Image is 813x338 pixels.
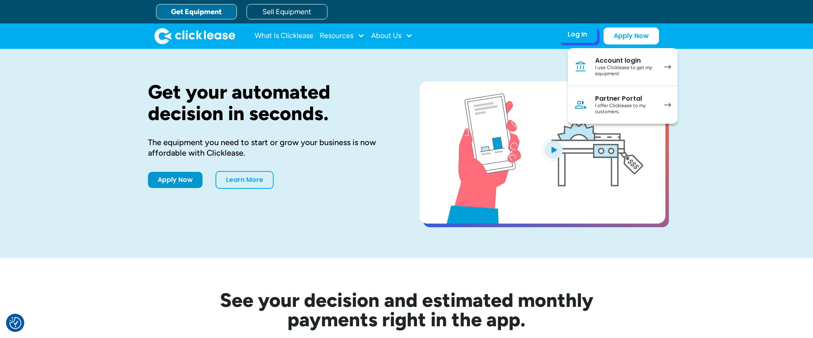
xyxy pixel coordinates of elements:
[595,103,656,115] div: I offer Clicklease to my customers.
[568,86,678,124] a: Partner PortalI offer Clicklease to my customers.
[543,138,564,161] img: Blue play button logo on a light blue circular background
[154,28,235,44] img: Clicklease logo
[595,65,656,77] div: I use Clicklease to get my equipment
[568,30,587,38] div: Log In
[664,65,671,69] img: arrow
[568,48,678,124] nav: Log In
[215,171,274,189] a: Learn More
[156,4,237,19] a: Get Equipment
[664,103,671,107] img: arrow
[154,28,235,44] a: home
[148,172,203,188] a: Apply Now
[320,28,365,44] div: Resources
[148,81,394,124] h1: Get your automated decision in seconds.
[568,48,678,86] a: Account loginI use Clicklease to get my equipment
[255,28,313,44] a: What Is Clicklease
[595,57,656,65] div: Account login
[9,317,21,329] img: Revisit consent button
[148,137,394,158] div: The equipment you need to start or grow your business is now affordable with Clicklease.
[574,98,587,111] img: Person icon
[247,4,327,19] a: Sell Equipment
[180,290,633,329] h2: See your decision and estimated monthly payments right in the app.
[420,81,665,224] a: open lightbox
[604,27,659,44] a: Apply Now
[9,317,21,329] button: Consent Preferences
[574,60,587,73] img: Bank icon
[371,28,413,44] div: About Us
[595,95,656,103] div: Partner Portal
